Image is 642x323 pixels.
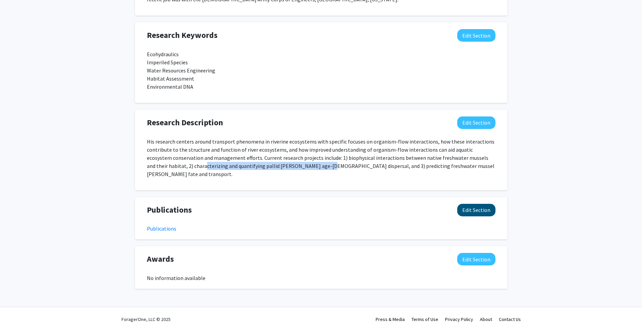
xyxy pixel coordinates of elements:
[147,274,495,282] div: No information available
[147,67,215,74] span: Water Resources Engineering
[376,316,405,322] a: Press & Media
[147,75,194,82] span: Habitat Assessment
[147,137,495,178] p: His research centers around transport phenomena in riverine ecosystems with specific focuses on o...
[147,83,193,90] span: Environmental DNA
[147,253,174,265] span: Awards
[480,316,492,322] a: About
[445,316,473,322] a: Privacy Policy
[147,29,218,41] span: Research Keywords
[457,253,495,265] button: Edit Awards
[147,51,179,58] span: Ecohydraulics
[147,225,176,232] a: Publications
[147,204,192,216] span: Publications
[147,116,223,129] span: Research Description
[457,204,495,216] button: Edit Publications
[457,116,495,129] button: Edit Research Description
[412,316,438,322] a: Terms of Use
[499,316,521,322] a: Contact Us
[147,59,188,66] span: Imperiled Species
[5,293,29,318] iframe: Chat
[457,29,495,42] button: Edit Research Keywords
